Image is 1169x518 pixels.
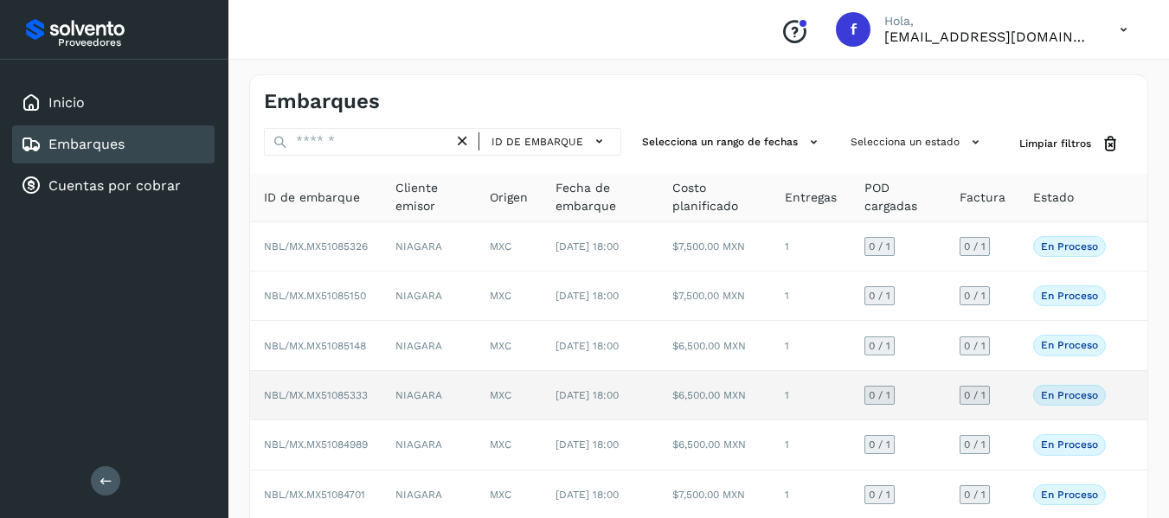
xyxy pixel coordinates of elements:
td: MXC [476,222,542,272]
td: $6,500.00 MXN [658,321,771,370]
button: Selecciona un estado [844,128,992,157]
a: Embarques [48,136,125,152]
span: NBL/MX.MX51085333 [264,389,368,401]
span: [DATE] 18:00 [556,240,619,253]
p: En proceso [1041,290,1098,302]
span: ID de embarque [491,134,583,150]
span: Entregas [785,189,837,207]
span: 0 / 1 [964,241,986,252]
span: 0 / 1 [869,489,890,500]
td: 1 [771,321,851,370]
button: Limpiar filtros [1005,128,1134,160]
span: Cliente emisor [395,179,462,215]
td: NIAGARA [382,371,476,420]
span: 0 / 1 [964,390,986,400]
span: NBL/MX.MX51084989 [264,438,368,451]
span: ID de embarque [264,189,360,207]
p: En proceso [1041,240,1098,253]
span: [DATE] 18:00 [556,438,619,451]
span: Limpiar filtros [1019,136,1091,151]
button: ID de embarque [486,129,613,154]
span: Fecha de embarque [556,179,646,215]
p: En proceso [1041,438,1098,451]
td: $7,500.00 MXN [658,272,771,321]
td: NIAGARA [382,222,476,272]
div: Inicio [12,84,215,122]
td: MXC [476,420,542,470]
td: NIAGARA [382,420,476,470]
td: $6,500.00 MXN [658,420,771,470]
td: $6,500.00 MXN [658,371,771,420]
td: MXC [476,321,542,370]
span: 0 / 1 [869,241,890,252]
span: 0 / 1 [964,439,986,450]
span: Origen [490,189,528,207]
div: Embarques [12,125,215,163]
span: [DATE] 18:00 [556,489,619,501]
p: Hola, [884,14,1092,29]
span: [DATE] 18:00 [556,290,619,302]
td: 1 [771,420,851,470]
a: Inicio [48,94,85,111]
td: NIAGARA [382,272,476,321]
td: MXC [476,371,542,420]
p: Proveedores [58,36,208,48]
a: Cuentas por cobrar [48,177,181,194]
p: En proceso [1041,489,1098,501]
span: NBL/MX.MX51084701 [264,489,365,501]
td: $7,500.00 MXN [658,222,771,272]
span: NBL/MX.MX51085150 [264,290,366,302]
span: 0 / 1 [869,439,890,450]
span: Costo planificado [672,179,757,215]
span: 0 / 1 [869,390,890,400]
span: 0 / 1 [964,291,986,301]
td: 1 [771,272,851,321]
td: 1 [771,371,851,420]
span: Estado [1033,189,1074,207]
span: NBL/MX.MX51085326 [264,240,368,253]
p: finanzastransportesperez@gmail.com [884,29,1092,45]
span: 0 / 1 [869,291,890,301]
span: 0 / 1 [964,489,986,500]
td: NIAGARA [382,321,476,370]
p: En proceso [1041,339,1098,351]
h4: Embarques [264,89,380,114]
span: 0 / 1 [964,341,986,351]
span: 0 / 1 [869,341,890,351]
span: POD cargadas [864,179,932,215]
span: [DATE] 18:00 [556,389,619,401]
td: MXC [476,272,542,321]
span: [DATE] 18:00 [556,340,619,352]
span: Factura [960,189,1005,207]
div: Cuentas por cobrar [12,167,215,205]
button: Selecciona un rango de fechas [635,128,830,157]
p: En proceso [1041,389,1098,401]
span: NBL/MX.MX51085148 [264,340,366,352]
td: 1 [771,222,851,272]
